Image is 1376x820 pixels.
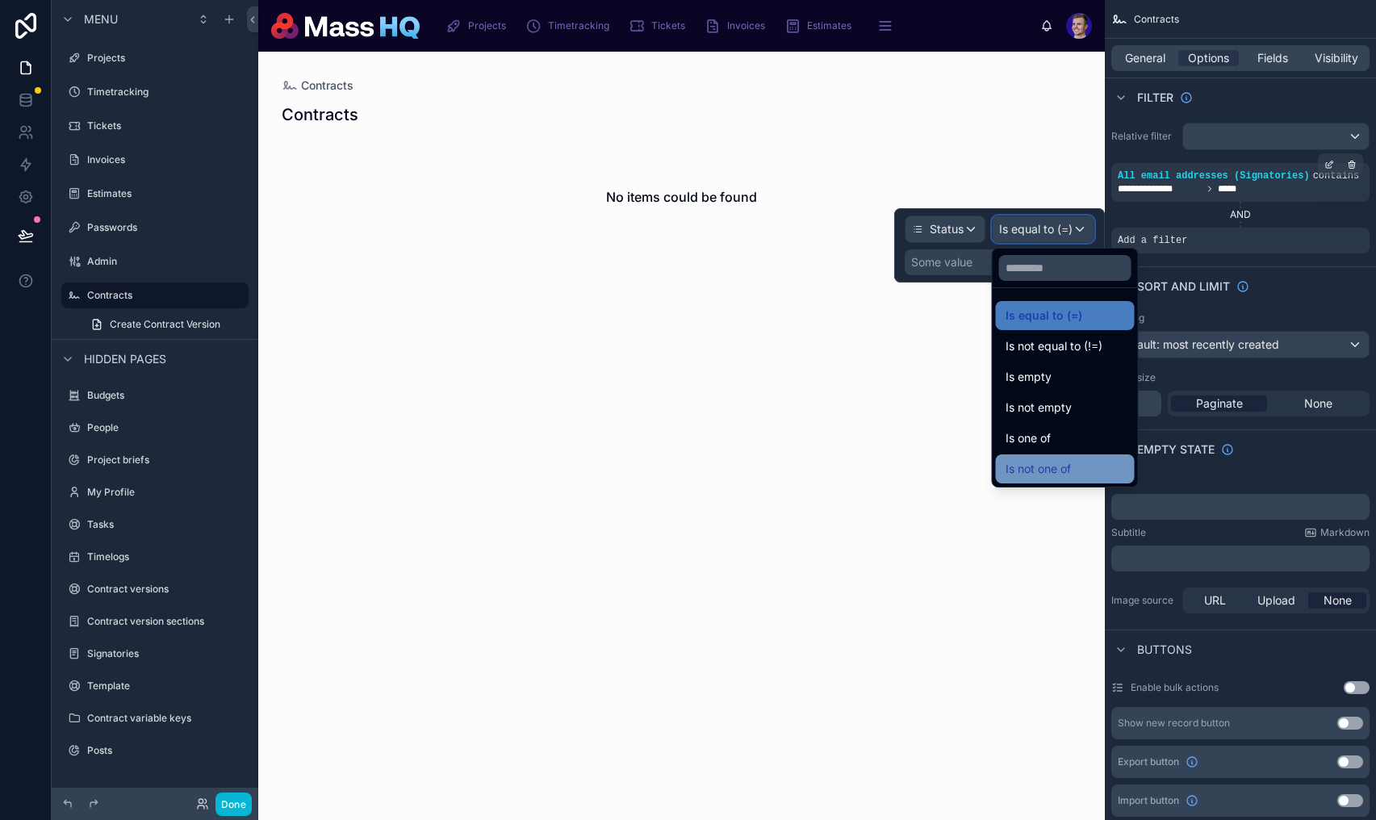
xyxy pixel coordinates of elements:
a: Contract versions [61,576,249,602]
a: Projects [441,11,517,40]
span: None [1304,395,1332,412]
span: Is not one of [1006,459,1071,479]
span: Export button [1118,755,1179,768]
a: Markdown [1304,526,1370,539]
a: Passwords [61,215,249,241]
label: Timetracking [87,86,245,98]
label: Posts [87,744,245,757]
label: Image source [1111,594,1176,607]
label: Invoices [87,153,245,166]
img: App logo [271,13,420,39]
a: Signatories [61,641,249,667]
div: scrollable content [433,8,1040,44]
label: Tasks [87,518,245,531]
span: Is one of [1006,429,1051,448]
span: Empty state [1137,441,1215,458]
a: Timetracking [61,79,249,105]
a: Contract version sections [61,609,249,634]
label: People [87,421,245,434]
a: Tickets [61,113,249,139]
span: Options [1188,50,1229,66]
span: Tickets [651,19,685,32]
a: Contracts [61,282,249,308]
a: Template [61,673,249,699]
label: Estimates [87,187,245,200]
a: Posts [61,738,249,764]
label: Subtitle [1111,526,1146,539]
span: Menu [84,11,118,27]
a: Invoices [61,147,249,173]
span: contains [1313,170,1360,182]
a: Create Contract Version [81,312,249,337]
button: Done [215,793,252,816]
span: Filter [1137,90,1173,106]
label: Admin [87,255,245,268]
label: Project briefs [87,454,245,466]
label: Projects [87,52,245,65]
span: Is not equal to (!=) [1006,337,1102,356]
span: Upload [1257,592,1295,609]
a: Project briefs [61,447,249,473]
a: Timetracking [521,11,621,40]
span: All email addresses (Signatories) [1118,170,1310,182]
a: Estimates [780,11,863,40]
a: Admin [61,249,249,274]
span: Is not empty [1006,398,1072,417]
a: Tasks [61,512,249,538]
button: Default: most recently created [1111,331,1370,358]
span: Timetracking [548,19,609,32]
label: Contracts [87,289,239,302]
a: People [61,415,249,441]
a: Timelogs [61,544,249,570]
a: Tickets [624,11,696,40]
div: scrollable content [1111,546,1370,571]
span: Paginate [1196,395,1243,412]
a: Invoices [700,11,776,40]
div: Show new record button [1118,717,1230,730]
span: Create Contract Version [110,318,220,331]
span: Visibility [1315,50,1358,66]
span: URL [1204,592,1226,609]
span: Is equal to (=) [1006,306,1082,325]
span: Default: most recently created [1119,337,1279,351]
span: Contracts [1134,13,1179,26]
span: Buttons [1137,642,1192,658]
label: Template [87,680,245,692]
span: None [1324,592,1352,609]
label: Contract variable keys [87,712,245,725]
span: Estimates [807,19,851,32]
label: Contract versions [87,583,245,596]
span: General [1125,50,1165,66]
div: scrollable content [1111,494,1370,520]
label: Tickets [87,119,245,132]
span: Projects [468,19,506,32]
a: Projects [61,45,249,71]
a: Budgets [61,383,249,408]
span: Hidden pages [84,351,166,367]
span: Add a filter [1118,234,1187,247]
label: Budgets [87,389,245,402]
label: Passwords [87,221,245,234]
label: Relative filter [1111,130,1176,143]
a: Contract variable keys [61,705,249,731]
span: Is empty [1006,367,1052,387]
div: AND [1111,208,1370,221]
a: My Profile [61,479,249,505]
label: Enable bulk actions [1131,681,1219,694]
a: Estimates [61,181,249,207]
span: Markdown [1320,526,1370,539]
label: Contract version sections [87,615,245,628]
label: Signatories [87,647,245,660]
label: Timelogs [87,550,245,563]
span: Sort And Limit [1137,278,1230,295]
span: Invoices [727,19,765,32]
span: Fields [1257,50,1288,66]
label: My Profile [87,486,245,499]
